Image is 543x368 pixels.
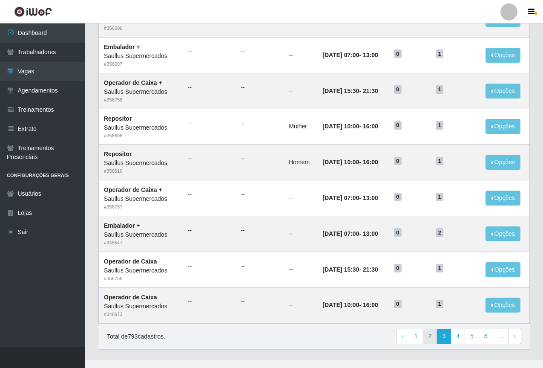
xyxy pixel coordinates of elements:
[188,262,231,271] ul: --
[363,230,378,237] time: 13:00
[284,252,317,287] td: --
[322,123,378,130] strong: -
[241,226,279,235] ul: --
[423,329,437,344] a: 2
[104,203,178,211] div: # 356757
[241,83,279,92] ul: --
[436,300,443,308] span: 1
[396,329,409,344] a: Previous
[363,52,378,58] time: 13:00
[241,154,279,163] ul: --
[322,301,378,308] strong: -
[188,154,231,163] ul: --
[363,194,378,201] time: 13:00
[322,123,359,130] time: [DATE] 10:00
[104,123,178,132] div: Saullus Supermercados
[322,266,359,273] time: [DATE] 15:30
[104,96,178,104] div: # 356758
[322,52,378,58] strong: -
[104,186,162,193] strong: Operador de Caixa +
[107,332,165,341] p: Total de 793 cadastros.
[508,329,521,344] a: Next
[104,87,178,96] div: Saullus Supermercados
[486,262,520,277] button: Opções
[104,151,132,157] strong: Repositor
[188,47,231,56] ul: --
[394,85,402,94] span: 0
[436,49,443,58] span: 1
[486,84,520,99] button: Opções
[241,119,279,127] ul: --
[188,119,231,127] ul: --
[394,228,402,237] span: 0
[188,226,231,235] ul: --
[465,329,479,344] a: 5
[284,145,317,180] td: Homem
[188,83,231,92] ul: --
[284,216,317,252] td: --
[394,121,402,130] span: 0
[394,300,402,308] span: 0
[486,298,520,313] button: Opções
[363,159,378,165] time: 16:00
[486,48,520,63] button: Opções
[104,43,140,50] strong: Embalador +
[104,222,140,229] strong: Embalador +
[322,230,378,237] strong: -
[104,294,157,301] strong: Operador de Caixa
[188,190,231,199] ul: --
[394,157,402,165] span: 0
[104,61,178,68] div: # 356097
[322,159,378,165] strong: -
[241,262,279,271] ul: --
[322,230,359,237] time: [DATE] 07:00
[437,329,451,344] a: 3
[241,190,279,199] ul: --
[104,79,162,86] strong: Operador de Caixa +
[104,266,178,275] div: Saullus Supermercados
[104,132,178,139] div: # 356606
[104,168,178,175] div: # 356610
[479,329,493,344] a: 6
[241,47,279,56] ul: --
[284,287,317,323] td: --
[104,115,132,122] strong: Repositor
[402,333,404,339] span: ‹
[104,194,178,203] div: Saullus Supermercados
[284,180,317,216] td: --
[14,6,52,17] img: CoreUI Logo
[436,157,443,165] span: 1
[394,264,402,272] span: 0
[486,226,520,241] button: Opções
[514,333,516,339] span: ›
[104,159,178,168] div: Saullus Supermercados
[363,87,378,94] time: 21:30
[394,49,402,58] span: 0
[493,329,509,344] a: ...
[322,52,359,58] time: [DATE] 07:00
[241,297,279,306] ul: --
[104,230,178,239] div: Saullus Supermercados
[436,264,443,272] span: 1
[104,311,178,318] div: # 348673
[436,228,443,237] span: 2
[436,193,443,201] span: 1
[322,301,359,308] time: [DATE] 10:00
[486,119,520,134] button: Opções
[409,329,423,344] a: 1
[322,87,359,94] time: [DATE] 15:30
[363,123,378,130] time: 16:00
[188,297,231,306] ul: --
[284,37,317,73] td: --
[322,194,359,201] time: [DATE] 07:00
[436,121,443,130] span: 1
[104,25,178,32] div: # 356096
[396,329,521,344] nav: pagination
[104,275,178,282] div: # 356756
[322,159,359,165] time: [DATE] 10:00
[363,266,378,273] time: 21:30
[486,191,520,206] button: Opções
[363,301,378,308] time: 16:00
[284,73,317,109] td: --
[322,266,378,273] strong: -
